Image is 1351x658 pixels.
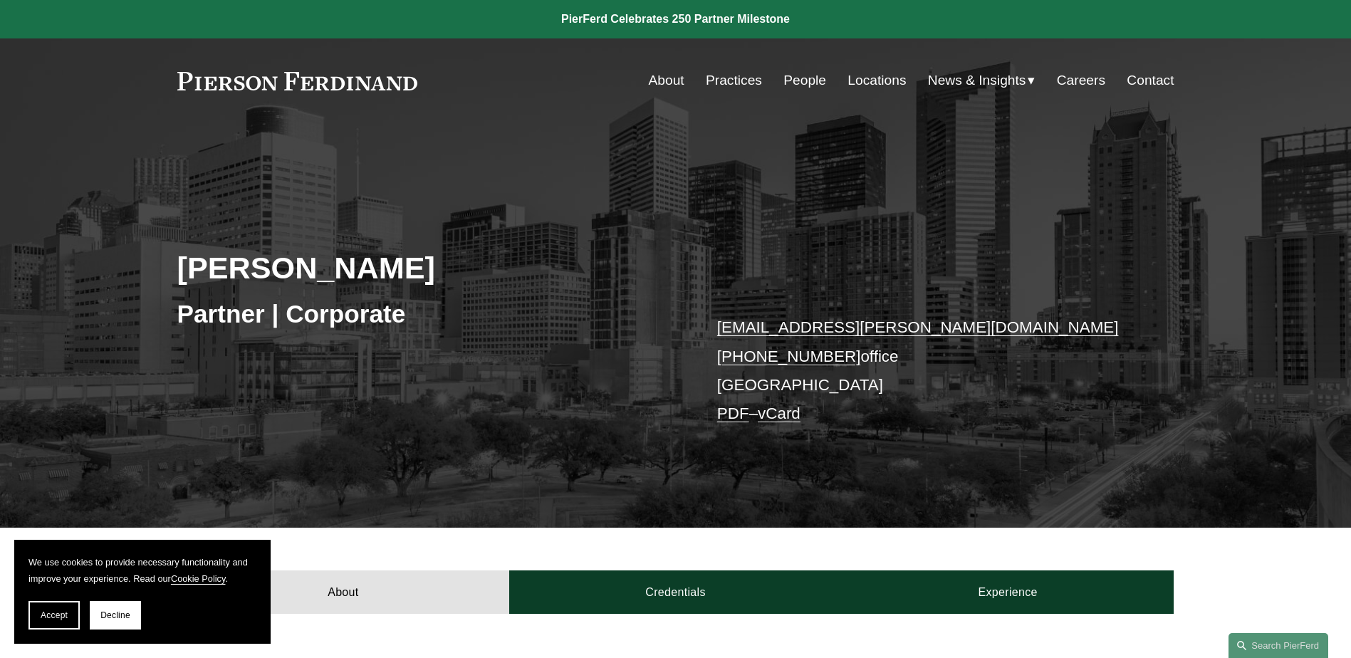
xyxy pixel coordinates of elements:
a: [EMAIL_ADDRESS][PERSON_NAME][DOMAIN_NAME] [717,318,1119,336]
h3: Partner | Corporate [177,298,676,330]
a: Contact [1127,67,1174,94]
p: We use cookies to provide necessary functionality and improve your experience. Read our . [28,554,256,587]
span: News & Insights [928,68,1026,93]
button: Decline [90,601,141,630]
a: Locations [847,67,906,94]
a: Search this site [1229,633,1328,658]
a: folder dropdown [928,67,1036,94]
a: Credentials [509,570,842,613]
a: vCard [758,404,800,422]
p: office [GEOGRAPHIC_DATA] – [717,313,1132,428]
span: Accept [41,610,68,620]
span: Decline [100,610,130,620]
h2: [PERSON_NAME] [177,249,676,286]
a: About [649,67,684,94]
a: Experience [842,570,1174,613]
a: [PHONE_NUMBER] [717,348,861,365]
a: About [177,570,510,613]
a: People [783,67,826,94]
a: PDF [717,404,749,422]
a: Cookie Policy [171,573,226,584]
a: Careers [1057,67,1105,94]
button: Accept [28,601,80,630]
section: Cookie banner [14,540,271,644]
a: Practices [706,67,762,94]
